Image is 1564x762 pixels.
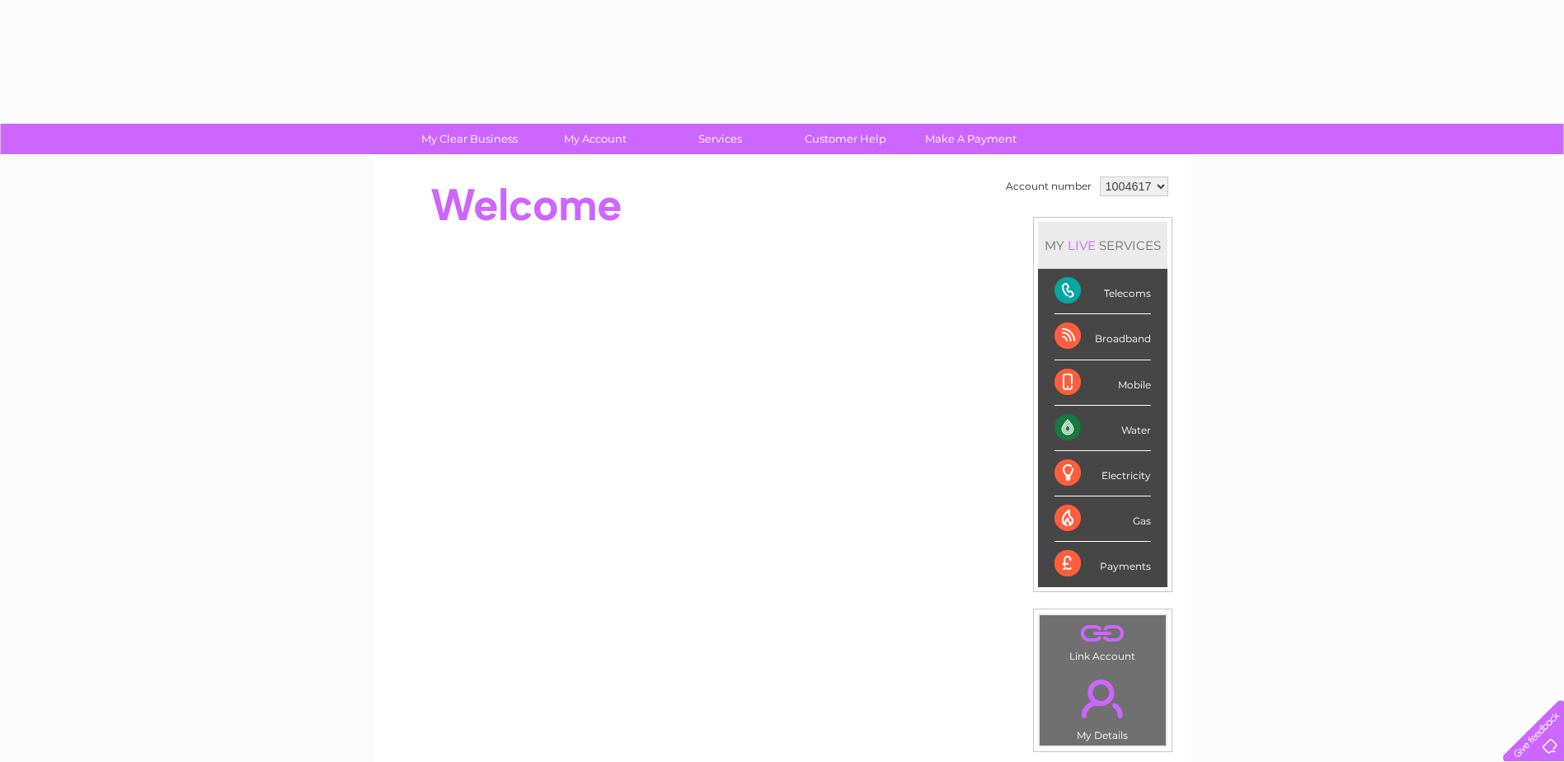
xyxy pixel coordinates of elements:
[1039,614,1167,666] td: Link Account
[1054,314,1151,360] div: Broadband
[1039,666,1167,746] td: My Details
[1054,269,1151,314] div: Telecoms
[903,124,1039,154] a: Make A Payment
[777,124,914,154] a: Customer Help
[1054,406,1151,451] div: Water
[1038,222,1167,269] div: MY SERVICES
[1054,542,1151,586] div: Payments
[1054,451,1151,496] div: Electricity
[1044,619,1162,648] a: .
[652,124,788,154] a: Services
[1054,360,1151,406] div: Mobile
[527,124,663,154] a: My Account
[1002,172,1096,200] td: Account number
[1064,238,1099,253] div: LIVE
[402,124,538,154] a: My Clear Business
[1044,670,1162,727] a: .
[1054,496,1151,542] div: Gas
